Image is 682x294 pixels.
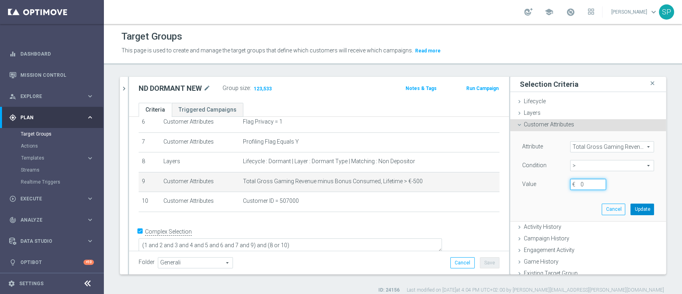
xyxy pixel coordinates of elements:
[21,179,83,185] a: Realtime Triggers
[9,72,94,78] button: Mission Control
[243,198,299,204] span: Customer ID = 507000
[139,172,160,192] td: 9
[203,84,211,93] i: mode_edit
[21,156,78,160] span: Templates
[520,80,579,89] h3: Selection Criteria
[86,154,94,162] i: keyboard_arrow_right
[9,93,16,100] i: person_search
[524,110,541,116] span: Layers
[250,85,251,92] label: :
[9,217,94,223] button: track_changes Analyze keyboard_arrow_right
[465,84,499,93] button: Run Campaign
[139,152,160,172] td: 8
[610,6,659,18] a: [PERSON_NAME]keyboard_arrow_down
[20,218,86,222] span: Analyze
[139,84,202,93] h2: ND DORMANT NEW
[524,121,574,128] span: Customer Attributes
[9,259,16,266] i: lightbulb
[223,85,250,92] label: Group size
[160,192,240,212] td: Customer Attributes
[9,51,94,57] div: equalizer Dashboard
[120,85,128,92] i: chevron_right
[243,138,299,145] span: Profiling Flag Equals Y
[649,8,658,16] span: keyboard_arrow_down
[9,93,86,100] div: Explore
[21,143,83,149] a: Actions
[20,239,86,244] span: Data Studio
[602,204,625,215] button: Cancel
[139,103,172,117] a: Criteria
[9,238,86,245] div: Data Studio
[160,132,240,152] td: Customer Attributes
[524,98,546,104] span: Lifecycle
[243,118,282,125] span: Flag Privacy = 1
[160,112,240,132] td: Customer Attributes
[86,216,94,224] i: keyboard_arrow_right
[86,195,94,202] i: keyboard_arrow_right
[9,50,16,58] i: equalizer
[630,204,654,215] button: Update
[480,257,499,268] button: Save
[21,164,103,176] div: Streams
[659,4,674,20] div: SP
[9,216,16,224] i: track_changes
[9,114,94,121] button: gps_fixed Plan keyboard_arrow_right
[21,156,86,160] div: Templates
[9,93,94,100] button: person_search Explore keyboard_arrow_right
[20,64,94,86] a: Mission Control
[524,224,561,230] span: Activity History
[9,259,94,266] button: lightbulb Optibot +10
[9,196,94,202] button: play_circle_outline Execute keyboard_arrow_right
[545,8,553,16] span: school
[253,86,272,93] span: 123,533
[19,281,44,286] a: Settings
[9,114,86,121] div: Plan
[524,258,559,265] span: Game History
[121,31,182,42] h1: Target Groups
[139,192,160,212] td: 10
[21,176,103,188] div: Realtime Triggers
[9,114,16,121] i: gps_fixed
[20,43,94,64] a: Dashboard
[172,103,243,117] a: Triggered Campaigns
[9,238,94,244] button: Data Studio keyboard_arrow_right
[9,252,94,273] div: Optibot
[414,46,441,55] button: Read more
[407,287,664,294] label: Last modified on [DATE] at 4:04 PM UTC+02:00 by [PERSON_NAME][EMAIL_ADDRESS][PERSON_NAME][DOMAIN_...
[20,196,86,201] span: Execute
[139,259,155,266] label: Folder
[20,115,86,120] span: Plan
[9,195,86,202] div: Execute
[139,112,160,132] td: 6
[522,162,547,168] lable: Condition
[8,280,15,287] i: settings
[243,158,415,165] span: Lifecycle : Dormant | Layer : Dormant Type | Matching : Non Depositor
[9,43,94,64] div: Dashboard
[145,228,192,236] label: Complex Selection
[20,94,86,99] span: Explore
[243,178,423,185] span: Total Gross Gaming Revenue minus Bonus Consumed, Lifetime > €-500
[9,64,94,86] div: Mission Control
[524,247,575,253] span: Engagement Activity
[522,180,536,188] label: Value
[139,132,160,152] td: 7
[160,172,240,192] td: Customer Attributes
[21,140,103,152] div: Actions
[86,92,94,100] i: keyboard_arrow_right
[21,167,83,173] a: Streams
[524,235,569,242] span: Campaign History
[20,252,84,273] a: Optibot
[86,114,94,121] i: keyboard_arrow_right
[405,84,437,93] button: Notes & Tags
[21,155,94,161] button: Templates keyboard_arrow_right
[9,195,16,202] i: play_circle_outline
[121,47,413,54] span: This page is used to create and manage the target groups that define which customers will receive...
